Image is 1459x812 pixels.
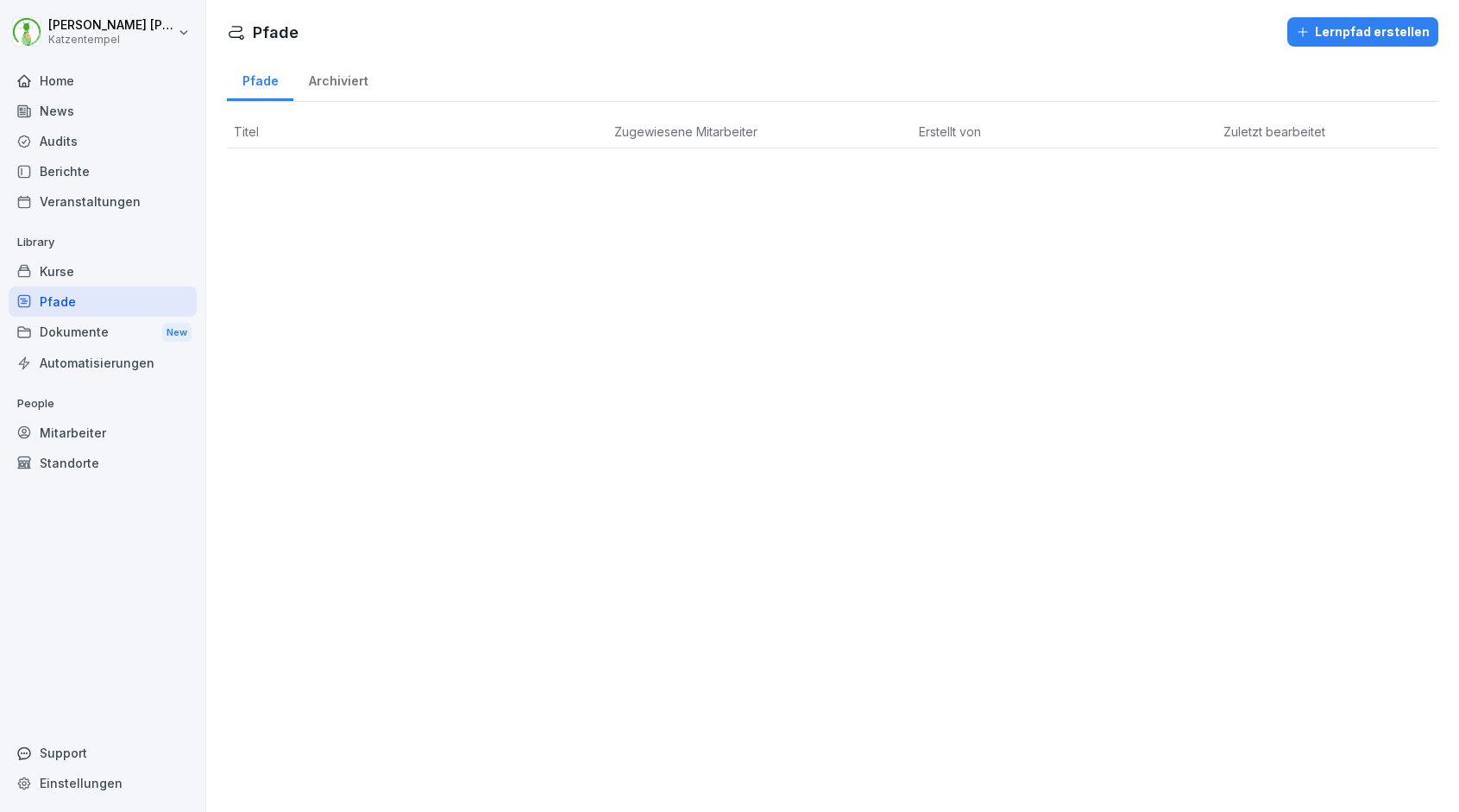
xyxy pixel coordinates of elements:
span: Titel [234,124,259,139]
a: Einstellungen [9,768,197,798]
span: Erstellt von [919,124,981,139]
span: Zuletzt bearbeitet [1223,124,1325,139]
a: Veranstaltungen [9,186,197,217]
a: Pfade [227,57,293,101]
span: Zugewiesene Mitarbeiter [614,124,758,139]
p: Katzentempel [48,34,174,46]
div: New [162,323,192,343]
a: News [9,96,197,126]
a: Standorte [9,448,197,478]
button: Lernpfad erstellen [1287,17,1438,47]
div: Lernpfad erstellen [1296,22,1430,41]
p: Library [9,229,197,256]
a: Automatisierungen [9,348,197,378]
a: Mitarbeiter [9,418,197,448]
a: Berichte [9,156,197,186]
a: Archiviert [293,57,383,101]
a: Pfade [9,286,197,317]
div: Dokumente [9,317,197,349]
a: Home [9,66,197,96]
p: People [9,390,197,418]
p: [PERSON_NAME] [PERSON_NAME] [48,18,174,33]
div: Support [9,738,197,768]
a: Audits [9,126,197,156]
h1: Pfade [253,21,299,44]
a: DokumenteNew [9,317,197,349]
a: Kurse [9,256,197,286]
